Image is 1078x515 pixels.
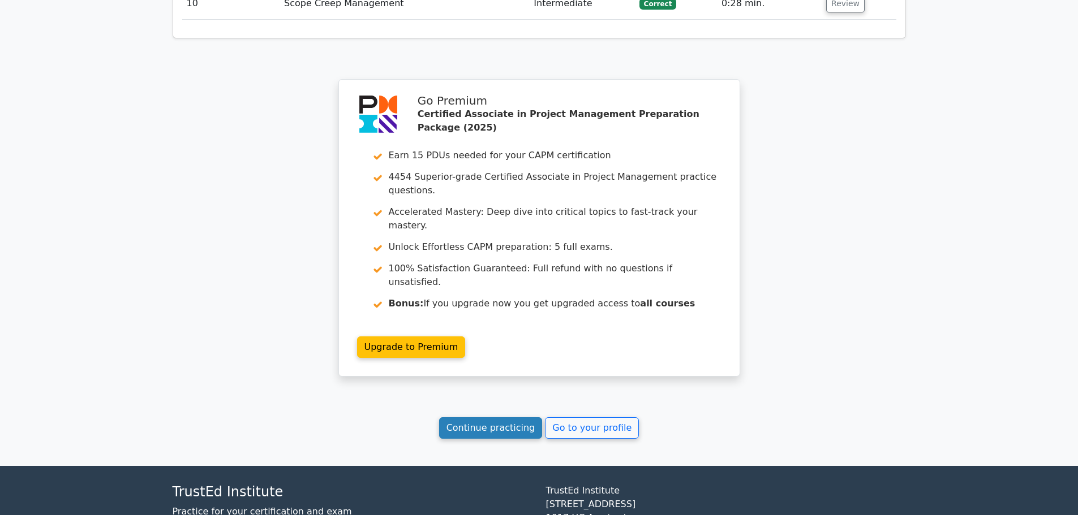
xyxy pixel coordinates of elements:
a: Upgrade to Premium [357,336,466,358]
a: Continue practicing [439,417,543,439]
h4: TrustEd Institute [173,484,532,500]
a: Go to your profile [545,417,639,439]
